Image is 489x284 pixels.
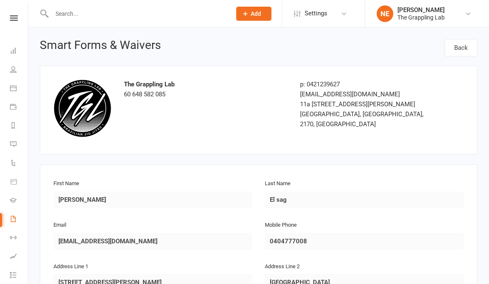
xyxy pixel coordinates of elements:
label: Address Line 2 [265,262,300,271]
div: [GEOGRAPHIC_DATA], [GEOGRAPHIC_DATA], 2170, [GEOGRAPHIC_DATA] [300,109,428,129]
label: First Name [53,179,79,188]
a: Product Sales [10,173,29,192]
a: Assessments [10,248,29,267]
div: [PERSON_NAME] [397,6,445,14]
label: Email [53,221,66,230]
h1: Smart Forms & Waivers [40,39,161,54]
div: The Grappling Lab [397,14,445,21]
a: Back [445,39,477,56]
a: Payments [10,98,29,117]
div: 60 648 582 085 [124,79,288,99]
span: Add [251,10,261,17]
button: Add [236,7,271,21]
label: Last Name [265,179,290,188]
strong: The Grappling Lab [124,81,174,88]
div: NE [377,5,393,22]
img: 9400ad43-7733-4ee9-8bb9-02bedf579b7b.png [53,79,111,137]
div: 11a [STREET_ADDRESS][PERSON_NAME] [300,99,428,109]
label: Address Line 1 [53,262,88,271]
span: Settings [305,4,327,23]
a: Dashboard [10,42,29,61]
input: Search... [49,8,225,20]
a: People [10,61,29,80]
a: Calendar [10,80,29,98]
label: Mobile Phone [265,221,297,230]
div: p: 0421239627 [300,79,428,89]
a: Reports [10,117,29,136]
div: [EMAIL_ADDRESS][DOMAIN_NAME] [300,89,428,99]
